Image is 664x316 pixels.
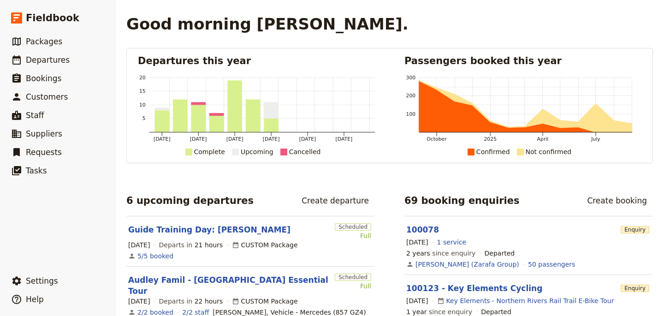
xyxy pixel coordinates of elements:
div: Full [335,281,371,291]
span: [DATE] [128,240,150,250]
div: Departed [485,249,515,258]
tspan: 20 [139,75,146,81]
span: Departures [26,55,70,65]
span: Scheduled [335,223,371,231]
span: Help [26,295,44,304]
a: View the bookings for this departure [137,251,173,261]
div: Confirmed [476,146,510,157]
span: 2 years [406,250,430,257]
a: Create departure [296,193,375,209]
h2: 69 booking enquiries [404,194,520,208]
tspan: [DATE] [336,136,353,142]
tspan: April [537,136,549,142]
tspan: 5 [142,116,146,122]
span: Bookings [26,74,61,83]
tspan: 2025 [484,136,497,142]
span: 1 year [406,308,427,316]
tspan: 15 [139,89,146,95]
a: View the passengers for this booking [528,260,575,269]
a: Create booking [581,193,653,209]
span: 21 hours [195,241,223,249]
a: Audley Famil - [GEOGRAPHIC_DATA] Essential Tour [128,274,331,297]
tspan: 300 [406,75,415,81]
span: Departs in [159,240,223,250]
span: Requests [26,148,62,157]
span: [DATE] [128,297,150,306]
div: Full [335,231,371,240]
span: Enquiry [621,285,649,292]
a: Key Elements - Northern Rivers Rail Trail E-Bike Tour [446,296,614,305]
h2: Departures this year [138,54,375,68]
span: 22 hours [195,298,223,305]
div: Complete [194,146,225,157]
span: Fieldbook [26,11,79,25]
h2: Passengers booked this year [404,54,641,68]
span: [DATE] [406,238,428,247]
div: Not confirmed [526,146,572,157]
a: Guide Training Day: [PERSON_NAME] [128,224,290,235]
span: Staff [26,111,44,120]
tspan: 200 [406,93,415,99]
a: 100123 - Key Elements Cycling [406,284,542,293]
tspan: [DATE] [263,136,280,142]
tspan: October [427,136,447,142]
tspan: 100 [406,111,415,117]
span: Departs in [159,297,223,306]
h2: 6 upcoming departures [126,194,254,208]
span: since enquiry [406,249,475,258]
tspan: July [591,136,601,142]
span: Packages [26,37,62,46]
span: Settings [26,276,58,286]
span: Scheduled [335,274,371,281]
span: Suppliers [26,129,62,138]
span: Customers [26,92,68,101]
span: [DATE] [406,296,428,305]
tspan: 10 [139,102,146,108]
div: CUSTOM Package [232,240,298,250]
a: 100078 [406,225,439,234]
div: Cancelled [289,146,321,157]
a: 1 service [437,238,467,247]
span: Tasks [26,166,47,175]
tspan: [DATE] [299,136,316,142]
h1: Good morning [PERSON_NAME]. [126,15,409,33]
div: CUSTOM Package [232,297,298,306]
div: Upcoming [241,146,273,157]
span: Enquiry [621,226,649,233]
tspan: [DATE] [226,136,243,142]
tspan: [DATE] [154,136,171,142]
tspan: [DATE] [190,136,207,142]
a: [PERSON_NAME] (Zarafa Group) [415,260,519,269]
